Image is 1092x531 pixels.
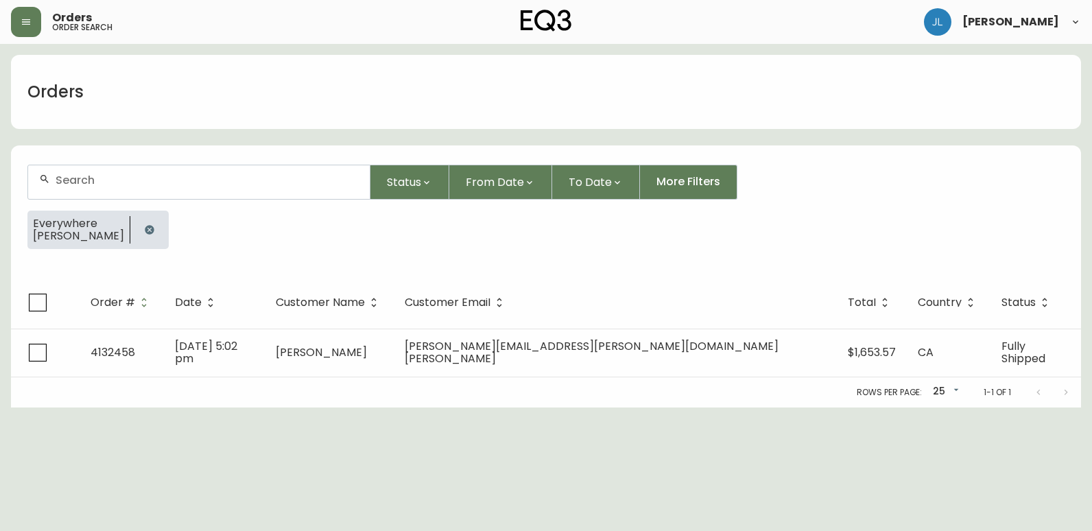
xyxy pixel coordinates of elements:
[405,338,779,366] span: [PERSON_NAME][EMAIL_ADDRESS][PERSON_NAME][DOMAIN_NAME][PERSON_NAME]
[924,8,951,36] img: 1c9c23e2a847dab86f8017579b61559c
[276,298,365,307] span: Customer Name
[405,296,508,309] span: Customer Email
[449,165,552,200] button: From Date
[918,298,962,307] span: Country
[175,298,202,307] span: Date
[1001,338,1045,366] span: Fully Shipped
[521,10,571,32] img: logo
[91,298,135,307] span: Order #
[1001,296,1054,309] span: Status
[175,296,219,309] span: Date
[91,344,135,360] span: 4132458
[1001,298,1036,307] span: Status
[466,174,524,191] span: From Date
[56,174,359,187] input: Search
[387,174,421,191] span: Status
[962,16,1059,27] span: [PERSON_NAME]
[276,344,367,360] span: [PERSON_NAME]
[848,298,876,307] span: Total
[918,296,980,309] span: Country
[918,344,934,360] span: CA
[857,386,922,399] p: Rows per page:
[569,174,612,191] span: To Date
[175,338,237,366] span: [DATE] 5:02 pm
[848,344,896,360] span: $1,653.57
[91,296,153,309] span: Order #
[405,298,490,307] span: Customer Email
[33,217,124,230] span: Everywhere
[52,23,112,32] h5: order search
[276,296,383,309] span: Customer Name
[984,386,1011,399] p: 1-1 of 1
[33,230,124,242] span: [PERSON_NAME]
[370,165,449,200] button: Status
[552,165,640,200] button: To Date
[640,165,737,200] button: More Filters
[848,296,894,309] span: Total
[656,174,720,189] span: More Filters
[27,80,84,104] h1: Orders
[927,381,962,403] div: 25
[52,12,92,23] span: Orders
